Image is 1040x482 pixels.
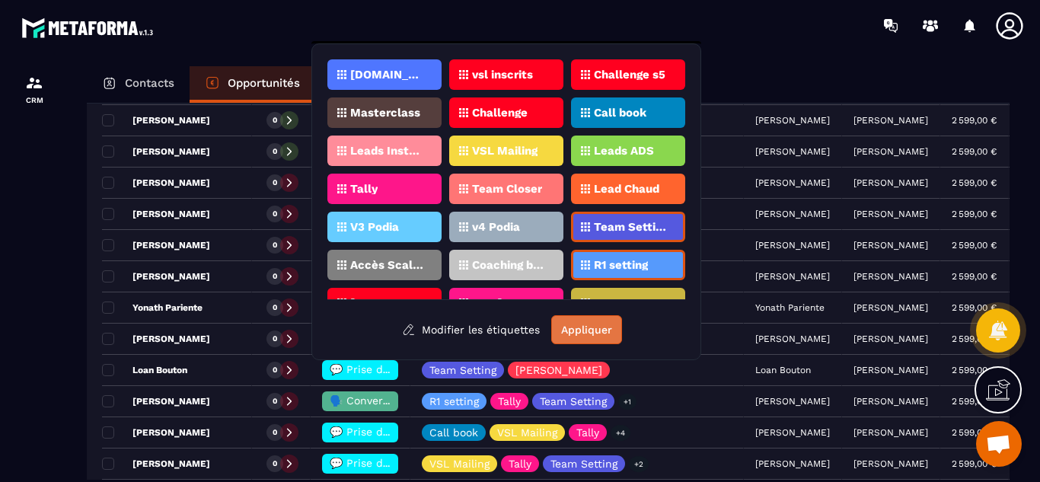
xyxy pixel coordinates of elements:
span: 💬 Prise de contact effectué [330,426,481,438]
p: 0 [273,334,277,344]
p: 0 [273,240,277,251]
p: 0 [273,177,277,188]
span: 💬 Prise de contact effectué [330,363,481,375]
p: [PERSON_NAME] [853,177,928,188]
p: [PERSON_NAME] [853,146,928,157]
p: SET [PERSON_NAME] [472,298,546,308]
p: 2 599,00 € [952,271,997,282]
p: v4 Podia [472,222,520,232]
p: VSL Mailing [472,145,538,156]
a: Contacts [87,66,190,103]
p: Contacts [125,76,174,90]
p: Team Setting [540,396,607,407]
p: Team Setting [550,458,617,469]
p: 0 [273,458,277,469]
p: Reprogrammé [594,298,668,308]
p: Challenge [472,107,528,118]
button: Modifier les étiquettes [391,316,551,343]
p: [PERSON_NAME] [102,426,210,439]
p: 0 [273,115,277,126]
p: Call book [594,107,646,118]
p: [PERSON_NAME] [102,239,210,251]
p: 2 599,00 € [952,458,997,469]
p: [PERSON_NAME] [853,115,928,126]
p: Challenge s5 [594,69,665,80]
div: Ouvrir le chat [976,421,1022,467]
p: +1 [618,394,636,410]
p: Team Closer [472,184,542,194]
p: [PERSON_NAME] [350,298,424,308]
p: 2 599,00 € [952,396,997,407]
p: [PERSON_NAME] [102,270,210,282]
p: [DOMAIN_NAME] [350,69,424,80]
p: 0 [273,271,277,282]
p: Tally [350,184,378,194]
p: Yonath Pariente [102,302,203,314]
p: R1 setting [429,396,479,407]
p: [PERSON_NAME] [102,333,210,345]
p: VSL Mailing [497,427,557,438]
p: [PERSON_NAME] [102,177,210,189]
p: [PERSON_NAME] [853,334,928,344]
p: 0 [273,209,277,219]
p: +4 [611,425,630,441]
p: 2 599,00 € [952,334,997,344]
p: 0 [273,365,277,375]
p: 0 [273,396,277,407]
p: [PERSON_NAME] [102,458,210,470]
button: Appliquer [551,315,622,344]
p: [PERSON_NAME] [853,365,928,375]
p: VSL Mailing [429,458,490,469]
p: [PERSON_NAME] [853,271,928,282]
p: [PERSON_NAME] [853,396,928,407]
p: V3 Podia [350,222,399,232]
p: [PERSON_NAME] [102,145,210,158]
a: Opportunités [190,66,315,103]
p: Masterclass [350,107,420,118]
p: 2 599,00 € [952,115,997,126]
p: 2 599,00 € [952,365,997,375]
p: Team Setting [429,365,496,375]
p: [PERSON_NAME] [853,209,928,219]
p: 2 599,00 € [952,209,997,219]
p: Tally [576,427,599,438]
p: 2 599,00 € [952,240,997,251]
p: Tally [498,396,521,407]
p: 2 599,00 € [952,302,997,313]
img: formation [25,74,43,92]
p: 0 [273,146,277,157]
p: Opportunités [228,76,300,90]
p: 0 [273,427,277,438]
p: +2 [629,456,649,472]
p: 2 599,00 € [952,427,997,438]
p: Call book [429,427,478,438]
p: R1 setting [594,260,648,270]
p: Team Setting [594,222,668,232]
p: Leads Instagram [350,145,424,156]
img: logo [21,14,158,42]
p: Coaching book [472,260,546,270]
p: Tally [509,458,531,469]
p: Lead Chaud [594,184,659,194]
p: [PERSON_NAME] [853,302,928,313]
p: [PERSON_NAME] [515,365,602,375]
p: vsl inscrits [472,69,533,80]
span: 🗣️ Conversation en cours [330,394,464,407]
a: formationformationCRM [4,62,65,116]
p: [PERSON_NAME] [853,240,928,251]
p: Leads ADS [594,145,654,156]
span: 💬 Prise de contact effectué [330,457,481,469]
p: [PERSON_NAME] [853,458,928,469]
p: [PERSON_NAME] [853,427,928,438]
p: [PERSON_NAME] [102,208,210,220]
p: CRM [4,96,65,104]
p: [PERSON_NAME] [102,395,210,407]
p: 0 [273,302,277,313]
p: 2 599,00 € [952,146,997,157]
p: Loan Bouton [102,364,187,376]
p: [PERSON_NAME] [102,114,210,126]
p: 2 599,00 € [952,177,997,188]
p: Accès Scaler Podia [350,260,424,270]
